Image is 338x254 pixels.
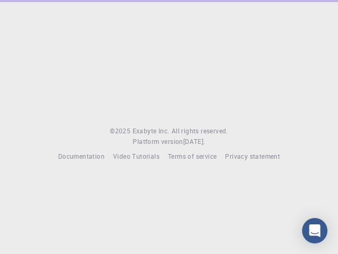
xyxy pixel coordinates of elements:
[58,152,105,160] span: Documentation
[302,218,327,243] div: Open Intercom Messenger
[183,137,205,146] span: [DATE] .
[133,137,183,147] span: Platform version
[168,152,217,160] span: Terms of service
[113,152,159,160] span: Video Tutorials
[225,152,280,160] span: Privacy statement
[172,126,228,137] span: All rights reserved.
[168,151,217,162] a: Terms of service
[183,137,205,147] a: [DATE].
[110,126,132,137] span: © 2025
[113,151,159,162] a: Video Tutorials
[133,126,170,137] a: Exabyte Inc.
[225,151,280,162] a: Privacy statement
[133,126,170,135] span: Exabyte Inc.
[58,151,105,162] a: Documentation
